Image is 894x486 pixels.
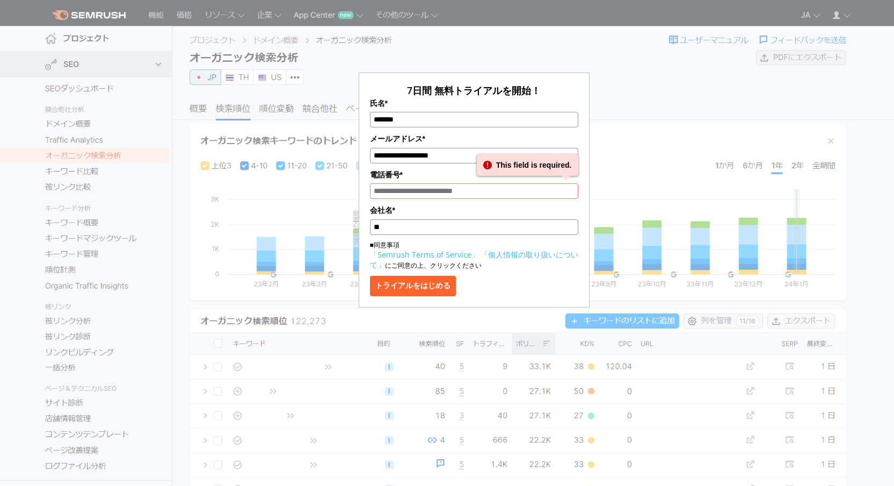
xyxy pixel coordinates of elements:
button: トライアルをはじめる [370,276,456,296]
iframe: Help widget launcher [798,444,882,474]
a: 「個人情報の取り扱いについて」 [370,249,578,270]
span: 7日間 無料トライアルを開始！ [407,84,541,97]
p: ■同意事項 にご同意の上、クリックください [370,240,578,270]
label: メールアドレス* [370,133,578,145]
div: This field is required. [477,154,578,176]
label: 電話番号* [370,169,578,181]
a: 「Semrush Terms of Service」 [370,249,479,260]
